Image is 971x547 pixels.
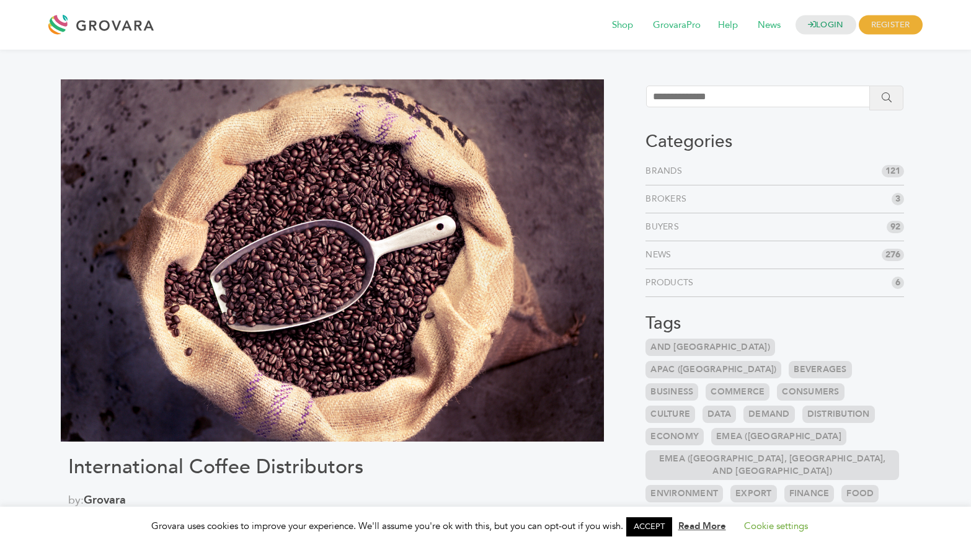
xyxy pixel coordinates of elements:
a: Economy [645,428,704,445]
a: Read More [678,520,726,532]
a: EMEA ([GEOGRAPHIC_DATA] [711,428,846,445]
h1: International Coffee Distributors [68,455,596,479]
a: Environment [645,485,723,502]
h3: Categories [645,131,904,153]
a: News [749,19,789,32]
a: Distribution [802,406,875,423]
span: Grovara uses cookies to improve your experience. We'll assume you're ok with this, but you can op... [151,520,820,532]
a: Food [841,485,879,502]
span: 3 [892,193,904,205]
a: Finance [784,485,835,502]
a: Commerce [706,383,769,401]
a: ACCEPT [626,517,672,536]
span: 276 [882,249,904,261]
a: Help [709,19,747,32]
a: Culture [645,406,695,423]
span: REGISTER [859,16,923,35]
a: Brokers [645,193,691,205]
span: News [749,14,789,37]
a: LOGIN [796,16,856,35]
span: Shop [603,14,642,37]
a: Business [645,383,698,401]
a: GrovaraPro [644,19,709,32]
a: Brands [645,165,687,177]
span: Help [709,14,747,37]
a: Shop [603,19,642,32]
a: APAC ([GEOGRAPHIC_DATA]) [645,361,781,378]
span: by: [68,492,596,509]
span: GrovaraPro [644,14,709,37]
a: Consumers [777,383,844,401]
a: Buyers [645,221,684,233]
a: Demand [743,406,795,423]
a: Export [730,485,777,502]
a: and [GEOGRAPHIC_DATA]) [645,339,775,356]
h3: Tags [645,313,904,334]
a: Cookie settings [744,520,808,532]
a: Data [703,406,736,423]
a: EMEA ([GEOGRAPHIC_DATA], [GEOGRAPHIC_DATA], and [GEOGRAPHIC_DATA]) [645,450,899,480]
a: News [645,249,676,261]
span: 121 [882,165,904,177]
span: 92 [887,221,904,233]
a: Grovara [84,492,126,508]
a: Beverages [789,361,851,378]
span: 6 [892,277,904,289]
a: Products [645,277,698,289]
